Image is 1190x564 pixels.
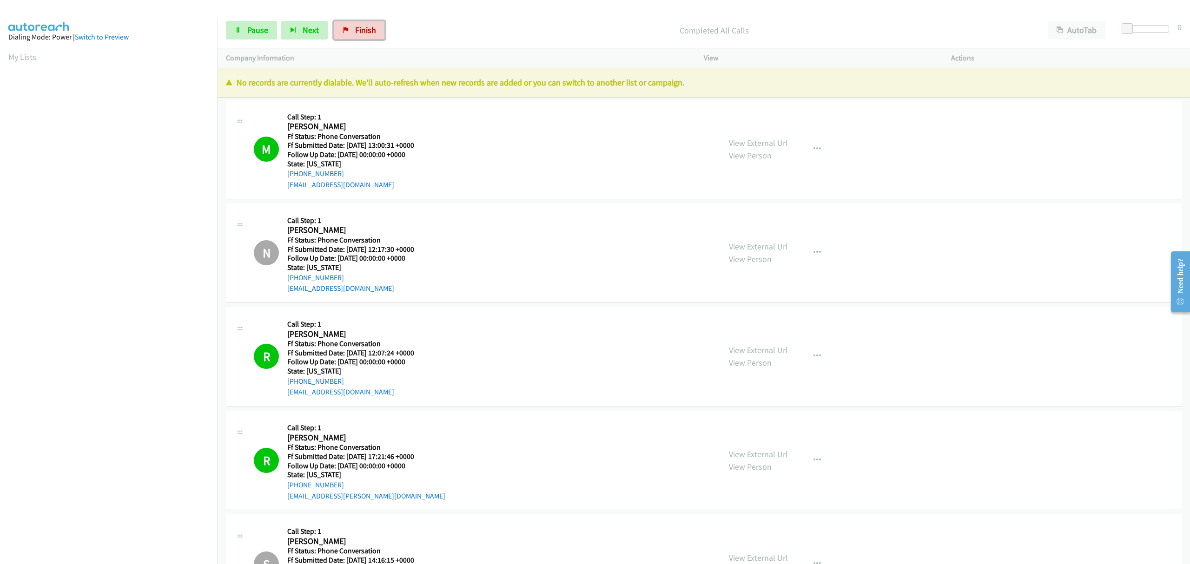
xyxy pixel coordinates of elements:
h5: Call Step: 1 [287,112,426,122]
p: Actions [951,52,1182,64]
h5: Ff Status: Phone Conversation [287,443,445,452]
h5: Ff Status: Phone Conversation [287,546,426,556]
a: View Person [729,254,772,264]
h2: [PERSON_NAME] [287,225,426,236]
a: View Person [729,461,772,472]
h2: [PERSON_NAME] [287,121,426,132]
a: View External Url [729,552,788,563]
a: View External Url [729,345,788,355]
h5: Ff Status: Phone Conversation [287,236,426,245]
p: View [704,52,934,64]
h5: Ff Submitted Date: [DATE] 12:07:24 +0000 [287,348,426,358]
h5: Call Step: 1 [287,216,426,225]
div: Dialing Mode: Power | [8,32,209,43]
a: [EMAIL_ADDRESS][DOMAIN_NAME] [287,284,394,293]
a: View Person [729,150,772,161]
a: [PHONE_NUMBER] [287,273,344,282]
a: [EMAIL_ADDRESS][PERSON_NAME][DOMAIN_NAME] [287,492,445,500]
h5: Ff Submitted Date: [DATE] 17:21:46 +0000 [287,452,445,461]
button: Next [281,21,328,39]
a: [EMAIL_ADDRESS][DOMAIN_NAME] [287,180,394,189]
span: Next [303,25,319,35]
h5: Follow Up Date: [DATE] 00:00:00 +0000 [287,254,426,263]
a: My Lists [8,52,36,62]
a: Switch to Preview [75,33,129,41]
h1: M [254,137,279,162]
h5: Ff Submitted Date: [DATE] 13:00:31 +0000 [287,141,426,150]
h2: [PERSON_NAME] [287,536,426,547]
h5: State: [US_STATE] [287,470,445,479]
div: Delay between calls (in seconds) [1126,25,1169,33]
h5: Ff Submitted Date: [DATE] 12:17:30 +0000 [287,245,426,254]
h2: [PERSON_NAME] [287,329,426,340]
h5: Follow Up Date: [DATE] 00:00:00 +0000 [287,461,445,471]
h5: Ff Status: Phone Conversation [287,339,426,348]
a: [EMAIL_ADDRESS][DOMAIN_NAME] [287,387,394,396]
button: AutoTab [1048,21,1105,39]
h2: [PERSON_NAME] [287,433,426,443]
iframe: Dialpad [8,72,218,513]
p: Company Information [226,52,687,64]
h1: R [254,448,279,473]
div: 0 [1177,21,1182,33]
a: View External Url [729,138,788,148]
a: [PHONE_NUMBER] [287,169,344,178]
h5: State: [US_STATE] [287,263,426,272]
a: Finish [334,21,385,39]
h5: Call Step: 1 [287,423,445,433]
h5: Call Step: 1 [287,320,426,329]
h5: Follow Up Date: [DATE] 00:00:00 +0000 [287,150,426,159]
a: [PHONE_NUMBER] [287,377,344,386]
h5: Ff Status: Phone Conversation [287,132,426,141]
a: View External Url [729,449,788,459]
a: Pause [226,21,277,39]
p: Completed All Calls [397,24,1031,37]
p: No records are currently dialable. We'll auto-refresh when new records are added or you can switc... [226,76,1182,89]
h5: State: [US_STATE] [287,159,426,169]
h5: Follow Up Date: [DATE] 00:00:00 +0000 [287,357,426,367]
a: View Person [729,357,772,368]
span: Finish [355,25,376,35]
span: Pause [247,25,268,35]
a: View External Url [729,241,788,252]
h1: N [254,240,279,265]
h5: State: [US_STATE] [287,367,426,376]
h1: R [254,344,279,369]
iframe: Resource Center [1164,245,1190,319]
a: [PHONE_NUMBER] [287,480,344,489]
h5: Call Step: 1 [287,527,426,536]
